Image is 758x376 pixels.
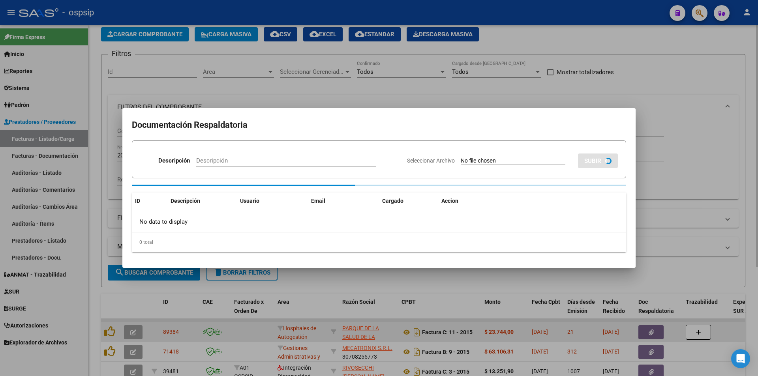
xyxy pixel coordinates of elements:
[311,198,325,204] span: Email
[135,198,140,204] span: ID
[171,198,200,204] span: Descripción
[382,198,403,204] span: Cargado
[132,212,478,232] div: No data to display
[407,157,455,164] span: Seleccionar Archivo
[158,156,190,165] p: Descripción
[237,193,308,210] datatable-header-cell: Usuario
[578,153,618,168] button: SUBIR
[132,232,626,252] div: 0 total
[584,157,601,165] span: SUBIR
[379,193,438,210] datatable-header-cell: Cargado
[240,198,259,204] span: Usuario
[308,193,379,210] datatable-header-cell: Email
[438,193,478,210] datatable-header-cell: Accion
[731,349,750,368] div: Open Intercom Messenger
[132,193,167,210] datatable-header-cell: ID
[441,198,458,204] span: Accion
[132,118,626,133] h2: Documentación Respaldatoria
[167,193,237,210] datatable-header-cell: Descripción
